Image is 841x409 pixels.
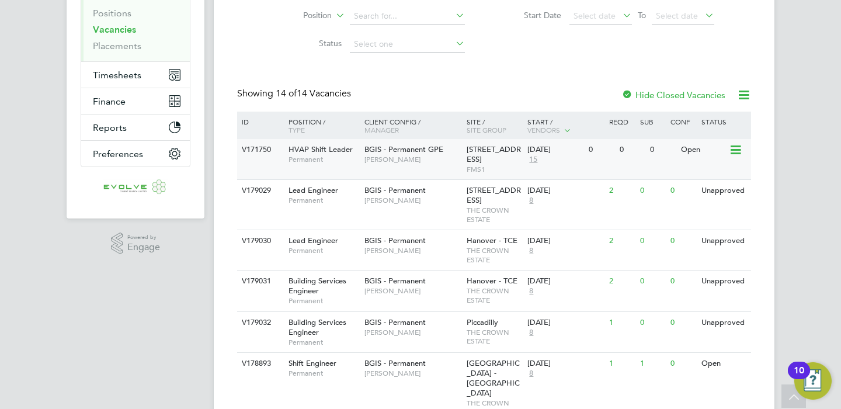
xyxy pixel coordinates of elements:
div: [DATE] [527,276,603,286]
span: Powered by [127,233,160,242]
span: [STREET_ADDRESS] [467,144,521,164]
div: Status [698,112,749,131]
div: Client Config / [362,112,464,140]
span: 8 [527,328,535,338]
span: 14 Vacancies [276,88,351,99]
span: BGIS - Permanent [364,276,426,286]
span: Building Services Engineer [289,276,346,296]
span: Vendors [527,125,560,134]
span: 8 [527,286,535,296]
span: 8 [527,196,535,206]
input: Search for... [350,8,465,25]
label: Hide Closed Vacancies [621,89,725,100]
div: Sub [637,112,668,131]
span: [GEOGRAPHIC_DATA] - [GEOGRAPHIC_DATA] [467,358,520,398]
span: Select date [574,11,616,21]
div: V178893 [239,353,280,375]
span: Site Group [467,125,506,134]
div: [DATE] [527,145,583,155]
span: BGIS - Permanent [364,358,426,368]
span: Lead Engineer [289,235,338,245]
span: 15 [527,155,539,165]
div: V171750 [239,139,280,161]
div: [DATE] [527,359,603,369]
span: THE CROWN ESTATE [467,328,522,346]
div: Start / [524,112,606,141]
span: [PERSON_NAME] [364,328,461,337]
div: Position / [280,112,362,140]
span: THE CROWN ESTATE [467,246,522,264]
span: Engage [127,242,160,252]
div: 0 [637,312,668,334]
span: [PERSON_NAME] [364,246,461,255]
span: Lead Engineer [289,185,338,195]
span: [PERSON_NAME] [364,196,461,205]
div: 1 [637,353,668,375]
div: V179030 [239,230,280,252]
span: Type [289,125,305,134]
div: Showing [237,88,353,100]
span: Piccadilly [467,317,498,327]
div: Site / [464,112,525,140]
button: Reports [81,115,190,140]
span: HVAP Shift Leader [289,144,353,154]
div: [DATE] [527,186,603,196]
span: 14 of [276,88,297,99]
button: Finance [81,88,190,114]
a: Go to home page [81,179,190,197]
div: 2 [606,230,637,252]
span: FMS1 [467,165,522,174]
span: BGIS - Permanent [364,317,426,327]
div: ID [239,112,280,131]
div: V179029 [239,180,280,202]
div: 0 [637,271,668,292]
div: 10 [794,370,804,386]
div: 0 [668,180,698,202]
label: Position [265,10,332,22]
div: [DATE] [527,318,603,328]
img: evolve-talent-logo-retina.png [103,179,168,197]
div: 1 [606,353,637,375]
span: [PERSON_NAME] [364,369,461,378]
span: Timesheets [93,70,141,81]
span: BGIS - Permanent [364,185,426,195]
div: 2 [606,271,637,292]
div: 1 [606,312,637,334]
a: Vacancies [93,24,136,35]
button: Preferences [81,141,190,167]
div: Open [678,139,729,161]
input: Select one [350,36,465,53]
div: 0 [668,230,698,252]
div: [DATE] [527,236,603,246]
span: Permanent [289,155,359,164]
span: BGIS - Permanent GPE [364,144,443,154]
span: THE CROWN ESTATE [467,206,522,224]
span: Building Services Engineer [289,317,346,337]
span: Permanent [289,369,359,378]
span: Permanent [289,338,359,347]
div: 0 [647,139,677,161]
span: THE CROWN ESTATE [467,286,522,304]
span: BGIS - Permanent [364,235,426,245]
span: Manager [364,125,399,134]
div: 2 [606,180,637,202]
span: 8 [527,369,535,379]
div: 0 [668,353,698,375]
a: Powered byEngage [111,233,161,255]
a: Placements [93,40,141,51]
a: Positions [93,8,131,19]
button: Open Resource Center, 10 new notifications [794,362,832,400]
span: Finance [93,96,126,107]
div: Open [698,353,749,375]
span: Reports [93,122,127,133]
div: Unapproved [698,271,749,292]
span: [PERSON_NAME] [364,286,461,296]
div: 0 [586,139,616,161]
span: Shift Engineer [289,358,336,368]
span: Select date [656,11,698,21]
span: Permanent [289,296,359,306]
span: To [634,8,649,23]
span: Permanent [289,196,359,205]
span: Hanover - TCE [467,276,517,286]
div: 0 [668,271,698,292]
